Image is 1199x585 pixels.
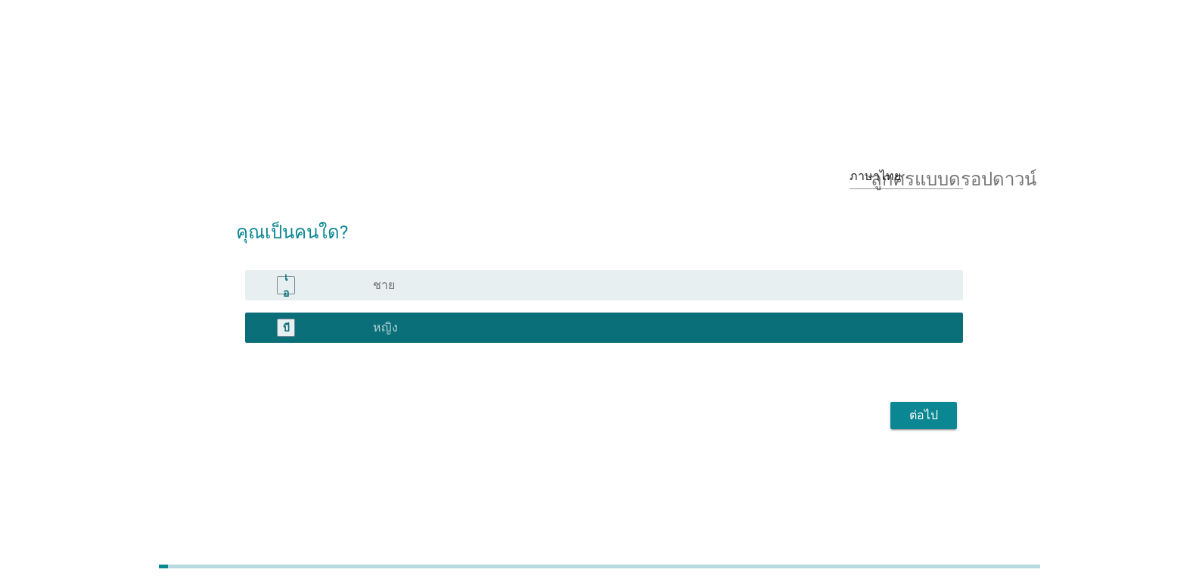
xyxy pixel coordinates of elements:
[283,321,290,333] font: บี
[283,271,289,299] font: เอ
[890,402,957,429] button: ต่อไป
[850,169,901,183] font: ภาษาไทย
[909,408,938,422] font: ต่อไป
[871,167,1036,185] font: ลูกศรแบบดรอปดาวน์
[236,222,348,243] font: คุณเป็นคนใด?
[373,320,398,335] font: หญิง
[373,278,395,292] font: ชาย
